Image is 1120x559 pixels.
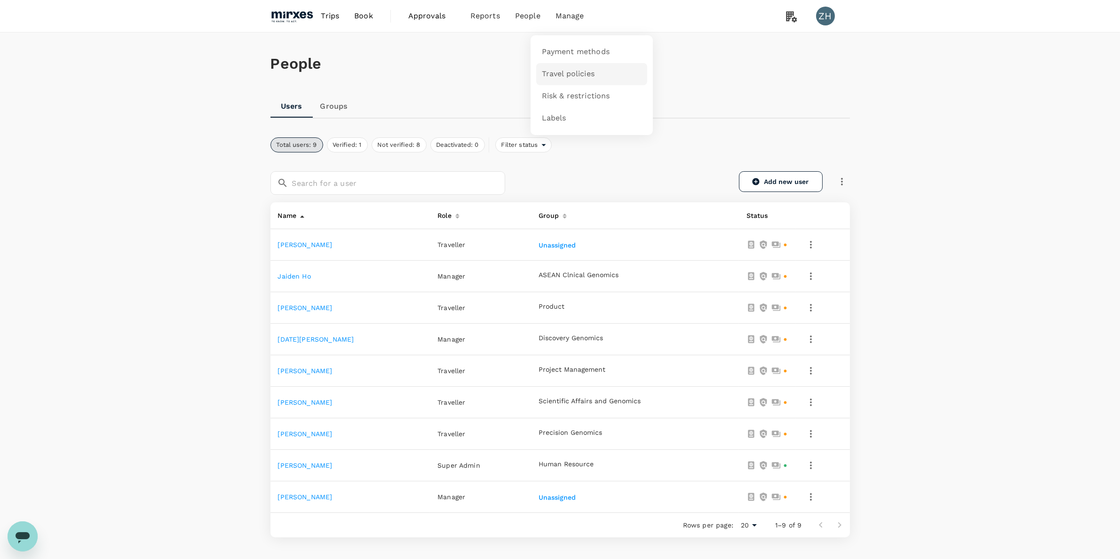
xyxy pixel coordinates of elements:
a: [PERSON_NAME] [278,430,333,438]
button: Not verified: 8 [372,137,427,152]
a: [PERSON_NAME] [278,493,333,501]
button: Deactivated: 0 [430,137,485,152]
button: Discovery Genomics [539,335,603,342]
a: Jaiden Ho [278,272,311,280]
button: Scientific Affairs and Genomics [539,398,641,405]
button: Product [539,303,564,311]
span: Payment methods [542,47,610,57]
div: Name [274,206,297,221]
a: [PERSON_NAME] [278,462,333,469]
span: Manager [437,335,465,343]
p: 1–9 of 9 [775,520,802,530]
span: Trips [321,10,339,22]
span: Traveller [437,430,465,438]
span: Filter status [496,141,542,150]
span: Labels [542,113,566,124]
a: Travel policies [536,63,647,85]
button: Unassigned [539,242,578,249]
img: Mirxes Pte Ltd [270,6,314,26]
span: Approvals [408,10,455,22]
span: Risk & restrictions [542,91,610,102]
span: Traveller [437,304,465,311]
a: Add new user [739,171,823,192]
a: [DATE][PERSON_NAME] [278,335,354,343]
button: Human Resource [539,461,594,468]
span: Traveller [437,399,465,406]
span: Manager [437,272,465,280]
span: People [515,10,540,22]
div: 20 [737,519,760,532]
iframe: Button to launch messaging window [8,521,38,551]
div: Filter status [495,137,552,152]
button: Verified: 1 [327,137,368,152]
p: Rows per page: [683,520,733,530]
a: [PERSON_NAME] [278,399,333,406]
span: Traveller [437,241,465,248]
span: Super Admin [437,462,480,469]
span: Reports [470,10,500,22]
div: Role [434,206,452,221]
span: Manager [437,493,465,501]
a: Risk & restrictions [536,85,647,107]
div: ZH [816,7,835,25]
a: Labels [536,107,647,129]
h1: People [270,55,850,72]
div: Group [535,206,559,221]
button: Project Management [539,366,605,374]
a: [PERSON_NAME] [278,304,333,311]
a: [PERSON_NAME] [278,241,333,248]
a: Groups [313,95,355,118]
a: Payment methods [536,41,647,63]
a: [PERSON_NAME] [278,367,333,375]
th: Status [739,202,795,229]
button: Precision Genomics [539,429,602,437]
a: Users [270,95,313,118]
span: Traveller [437,367,465,375]
button: ASEAN Clnical Genomics [539,272,619,279]
button: Unassigned [539,494,578,502]
span: Manage [556,10,584,22]
input: Search for a user [292,171,505,195]
span: Travel policies [542,69,595,80]
span: Book [354,10,373,22]
button: Total users: 9 [270,137,323,152]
